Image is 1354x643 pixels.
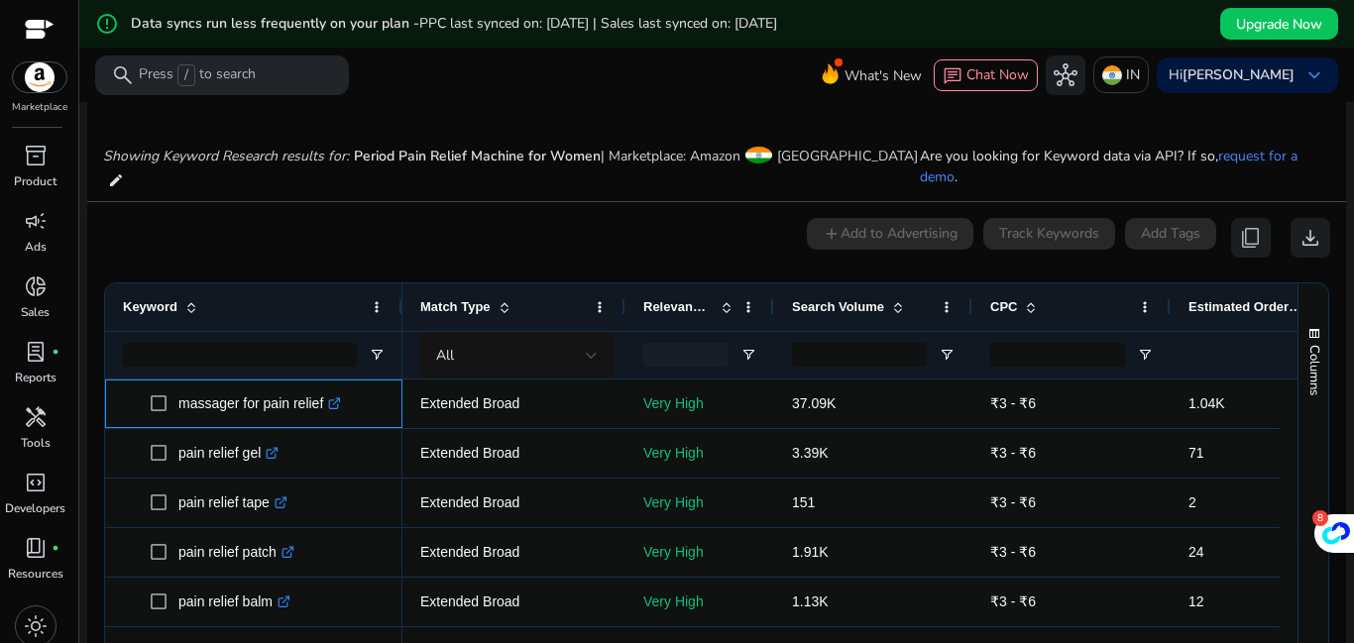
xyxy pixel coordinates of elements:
span: Upgrade Now [1236,14,1322,35]
span: book_4 [24,536,48,560]
span: keyboard_arrow_down [1302,63,1326,87]
span: fiber_manual_record [52,544,59,552]
p: Press to search [139,64,256,86]
p: Marketplace [12,100,67,115]
p: Extended Broad [420,433,608,474]
button: Open Filter Menu [1137,347,1153,363]
span: hub [1054,63,1077,87]
input: CPC Filter Input [990,343,1125,367]
img: in.svg [1102,65,1122,85]
button: hub [1046,55,1085,95]
span: All [436,346,454,365]
p: Resources [8,565,63,583]
span: Match Type [420,299,491,314]
button: Open Filter Menu [369,347,385,363]
span: inventory_2 [24,144,48,167]
p: Tools [21,434,51,452]
span: 1.91K [792,544,829,560]
span: fiber_manual_record [52,348,59,356]
span: Chat Now [966,65,1029,84]
p: Developers [5,499,65,517]
button: download [1291,218,1330,258]
span: handyman [24,405,48,429]
p: Very High [643,383,756,424]
span: 1.04K [1188,395,1225,411]
span: 151 [792,494,815,510]
span: campaign [24,209,48,233]
span: search [111,63,135,87]
p: Very High [643,433,756,474]
span: 24 [1188,544,1204,560]
span: 2 [1188,494,1196,510]
p: Are you looking for Keyword data via API? If so, . [920,146,1330,187]
span: donut_small [24,274,48,298]
h5: Data syncs run less frequently on your plan - [131,16,777,33]
p: Extended Broad [420,582,608,622]
span: chat [943,66,962,86]
i: Showing Keyword Research results for: [103,147,349,165]
img: amazon.svg [13,62,66,92]
p: Product [14,172,56,190]
span: ₹3 - ₹6 [990,494,1036,510]
p: Very High [643,582,756,622]
p: pain relief patch [178,532,294,573]
p: Extended Broad [420,383,608,424]
span: 71 [1188,445,1204,461]
p: Very High [643,532,756,573]
span: ₹3 - ₹6 [990,395,1036,411]
span: ₹3 - ₹6 [990,445,1036,461]
span: 37.09K [792,395,836,411]
mat-icon: error_outline [95,12,119,36]
span: light_mode [24,614,48,638]
span: lab_profile [24,340,48,364]
p: pain relief balm [178,582,290,622]
span: [GEOGRAPHIC_DATA] [777,147,918,165]
p: pain relief tape [178,482,287,523]
span: ₹3 - ₹6 [990,593,1036,609]
p: Ads [25,238,47,256]
p: massager for pain relief [178,383,341,424]
input: Keyword Filter Input [123,343,357,367]
span: Columns [1305,345,1323,395]
p: Very High [643,482,756,523]
span: Search Volume [792,299,884,314]
span: 12 [1188,593,1204,609]
button: chatChat Now [934,59,1038,91]
p: Hi [1169,68,1295,82]
p: Reports [15,369,56,386]
input: Search Volume Filter Input [792,343,927,367]
span: CPC [990,299,1017,314]
button: Open Filter Menu [939,347,955,363]
p: Sales [21,303,50,321]
span: Estimated Orders/Month [1188,299,1307,314]
span: code_blocks [24,471,48,494]
p: Extended Broad [420,532,608,573]
span: 1.13K [792,593,829,609]
p: Extended Broad [420,482,608,523]
p: pain relief gel [178,433,279,474]
span: download [1298,226,1322,250]
b: [PERSON_NAME] [1183,65,1295,84]
span: | Marketplace: Amazon [601,147,740,165]
mat-icon: edit [108,168,124,192]
span: Relevance Score [643,299,713,314]
p: IN [1126,57,1140,92]
span: 3.39K [792,445,829,461]
button: Open Filter Menu [740,347,756,363]
span: ₹3 - ₹6 [990,544,1036,560]
span: Keyword [123,299,177,314]
span: / [177,64,195,86]
span: Period Pain Relief Machine for Women [354,147,601,165]
button: Upgrade Now [1220,8,1338,40]
span: What's New [845,58,922,93]
span: PPC last synced on: [DATE] | Sales last synced on: [DATE] [419,14,777,33]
